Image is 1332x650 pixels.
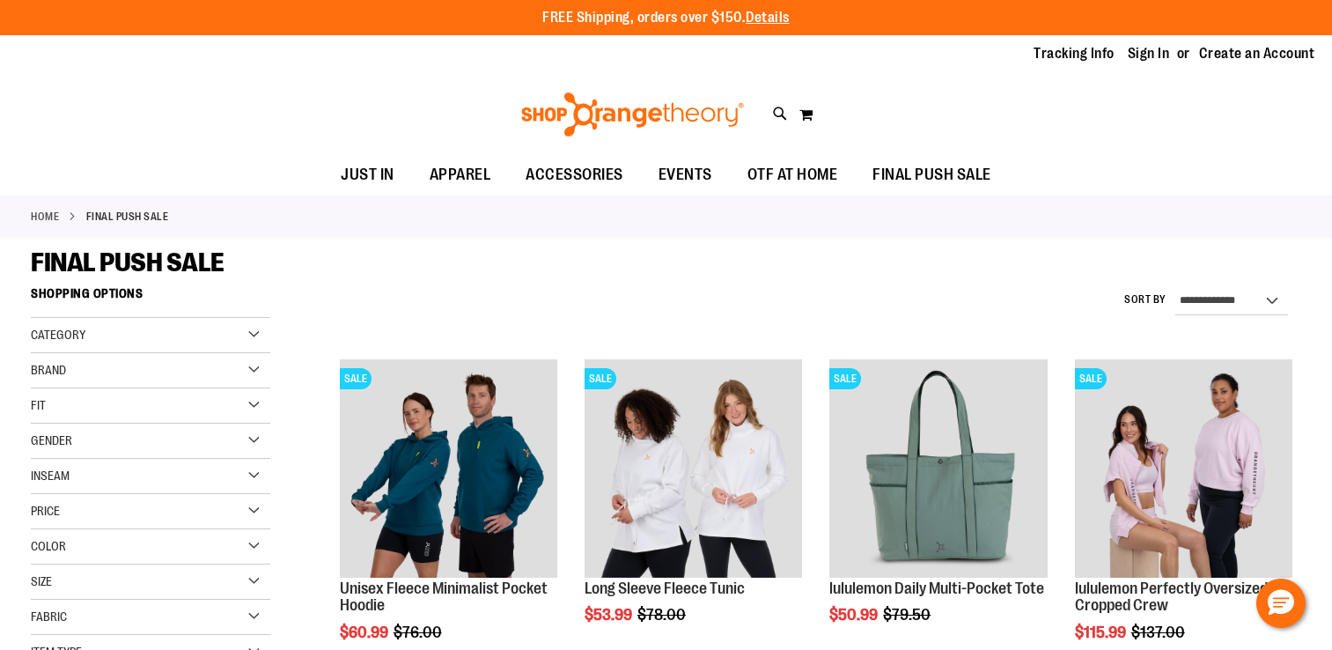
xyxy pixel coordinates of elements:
span: Fit [31,398,46,412]
a: Product image for Fleece Long SleeveSALE [585,359,802,580]
span: Color [31,539,66,553]
span: Inseam [31,469,70,483]
a: Unisex Fleece Minimalist Pocket Hoodie [340,580,548,615]
a: lululemon Perfectly Oversized Cropped CrewSALE [1075,359,1292,580]
span: ACCESSORIES [526,155,623,195]
a: EVENTS [641,155,730,196]
a: Tracking Info [1034,44,1115,63]
img: lululemon Daily Multi-Pocket Tote [829,359,1047,577]
span: Brand [31,363,66,377]
span: $137.00 [1131,624,1188,641]
a: lululemon Perfectly Oversized Cropped Crew [1075,580,1268,615]
a: ACCESSORIES [508,155,641,196]
span: Fabric [31,609,67,624]
span: SALE [585,368,616,389]
span: SALE [340,368,372,389]
span: $115.99 [1075,624,1129,641]
img: lululemon Perfectly Oversized Cropped Crew [1075,359,1292,577]
span: APPAREL [430,155,491,195]
span: Gender [31,433,72,447]
img: Unisex Fleece Minimalist Pocket Hoodie [340,359,557,577]
strong: FINAL PUSH SALE [86,209,169,225]
span: SALE [1075,368,1107,389]
span: JUST IN [341,155,394,195]
img: Product image for Fleece Long Sleeve [585,359,802,577]
a: Unisex Fleece Minimalist Pocket HoodieSALE [340,359,557,580]
img: Shop Orangetheory [519,92,747,137]
span: FINAL PUSH SALE [31,247,224,277]
span: $79.50 [883,606,933,624]
a: lululemon Daily Multi-Pocket ToteSALE [829,359,1047,580]
span: Category [31,328,85,342]
span: Price [31,504,60,518]
a: Long Sleeve Fleece Tunic [585,580,745,597]
a: OTF AT HOME [730,155,856,196]
span: EVENTS [659,155,712,195]
a: lululemon Daily Multi-Pocket Tote [829,580,1044,597]
a: Home [31,209,59,225]
p: FREE Shipping, orders over $150. [542,8,790,28]
span: $76.00 [394,624,445,641]
span: $50.99 [829,606,880,624]
a: APPAREL [412,155,509,196]
strong: Shopping Options [31,278,270,318]
a: Create an Account [1199,44,1315,63]
a: FINAL PUSH SALE [855,155,1009,195]
a: Sign In [1128,44,1170,63]
span: $60.99 [340,624,391,641]
span: $53.99 [585,606,635,624]
button: Hello, have a question? Let’s chat. [1256,579,1306,628]
span: FINAL PUSH SALE [872,155,991,195]
span: $78.00 [637,606,688,624]
span: OTF AT HOME [747,155,838,195]
label: Sort By [1124,292,1166,307]
a: Details [746,10,790,26]
span: SALE [829,368,861,389]
a: JUST IN [323,155,412,196]
span: Size [31,574,52,588]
